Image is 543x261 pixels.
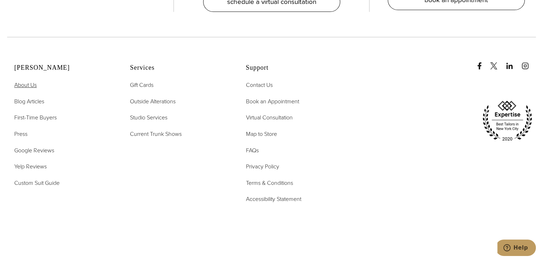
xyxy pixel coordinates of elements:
[130,97,176,105] span: Outside Alterations
[14,80,37,90] a: About Us
[14,129,27,139] a: Press
[14,178,60,188] a: Custom Suit Guide
[130,80,154,90] a: Gift Cards
[14,179,60,187] span: Custom Suit Guide
[497,240,536,257] iframe: Opens a widget where you can chat to one of our agents
[14,130,27,138] span: Press
[490,55,504,69] a: x/twitter
[130,81,154,89] span: Gift Cards
[246,179,293,187] span: Terms & Conditions
[246,113,292,122] a: Virtual Consultation
[14,97,44,106] a: Blog Articles
[14,64,112,72] h2: [PERSON_NAME]
[246,97,299,105] span: Book an Appointment
[246,162,279,171] a: Privacy Policy
[246,146,258,154] span: FAQs
[14,146,54,155] a: Google Reviews
[246,130,277,138] span: Map to Store
[14,146,54,154] span: Google Reviews
[130,80,228,138] nav: Services Footer Nav
[479,98,536,144] img: expertise, best tailors in new york city 2020
[14,162,47,171] a: Yelp Reviews
[246,146,258,155] a: FAQs
[506,55,520,69] a: linkedin
[14,97,44,105] span: Blog Articles
[246,178,293,188] a: Terms & Conditions
[130,130,182,138] span: Current Trunk Shows
[246,195,301,203] span: Accessibility Statement
[246,162,279,171] span: Privacy Policy
[246,80,343,204] nav: Support Footer Nav
[246,81,272,89] span: Contact Us
[246,113,292,122] span: Virtual Consultation
[130,64,228,72] h2: Services
[246,97,299,106] a: Book an Appointment
[246,194,301,204] a: Accessibility Statement
[14,81,37,89] span: About Us
[14,113,57,122] a: First-Time Buyers
[246,129,277,139] a: Map to Store
[476,55,489,69] a: Facebook
[246,64,343,72] h2: Support
[130,129,182,139] a: Current Trunk Shows
[130,97,176,106] a: Outside Alterations
[522,55,536,69] a: instagram
[130,113,167,122] span: Studio Services
[130,113,167,122] a: Studio Services
[246,80,272,90] a: Contact Us
[14,113,57,122] span: First-Time Buyers
[14,162,47,171] span: Yelp Reviews
[14,80,112,187] nav: Alan David Footer Nav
